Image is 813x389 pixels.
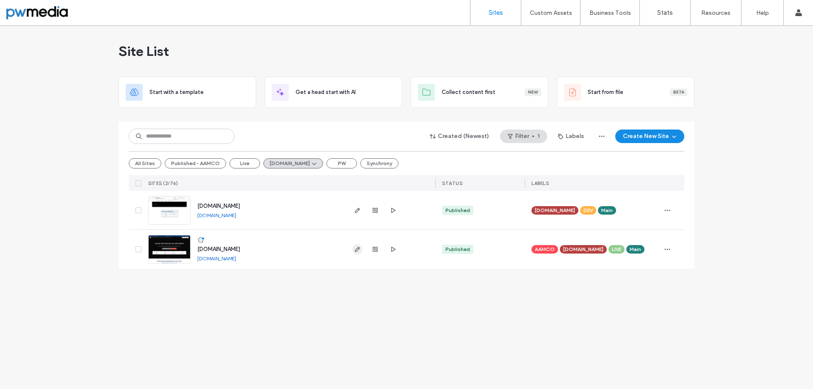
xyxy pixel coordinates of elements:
div: Start with a template [119,77,256,108]
button: Create New Site [615,130,684,143]
span: [DOMAIN_NAME] [563,246,603,253]
div: Published [445,246,470,253]
a: [DOMAIN_NAME] [197,212,236,218]
span: Main [601,207,613,214]
button: Live [230,158,260,168]
a: [DOMAIN_NAME] [197,255,236,262]
span: Collect content first [442,88,495,97]
span: Get a head start with AI [296,88,356,97]
button: Created (Newest) [423,130,497,143]
span: [DOMAIN_NAME] [535,207,575,214]
span: Start with a template [149,88,204,97]
div: Published [445,207,470,214]
span: SITES (2/76) [148,180,178,186]
span: Help [19,6,36,14]
div: Start from fileBeta [557,77,694,108]
label: Resources [701,9,730,17]
div: Get a head start with AI [265,77,402,108]
button: [DOMAIN_NAME] [263,158,323,168]
a: [DOMAIN_NAME] [197,246,240,252]
div: Beta [670,88,687,96]
button: PW [326,158,357,168]
label: Business Tools [589,9,631,17]
span: DEV [583,207,593,214]
span: LIVE [612,246,621,253]
label: Sites [489,9,503,17]
span: AAMCO [535,246,555,253]
button: Filter1 [500,130,547,143]
button: Synchrony [360,158,398,168]
button: Published - AAMCO [165,158,226,168]
label: Custom Assets [530,9,572,17]
span: LABELS [531,180,549,186]
span: Main [630,246,641,253]
button: All Sites [129,158,161,168]
span: Site List [119,43,169,60]
a: [DOMAIN_NAME] [197,203,240,209]
label: Stats [657,9,673,17]
span: STATUS [442,180,462,186]
span: Start from file [588,88,623,97]
div: New [525,88,541,96]
div: Collect content firstNew [411,77,548,108]
label: Help [756,9,769,17]
button: Labels [550,130,592,143]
